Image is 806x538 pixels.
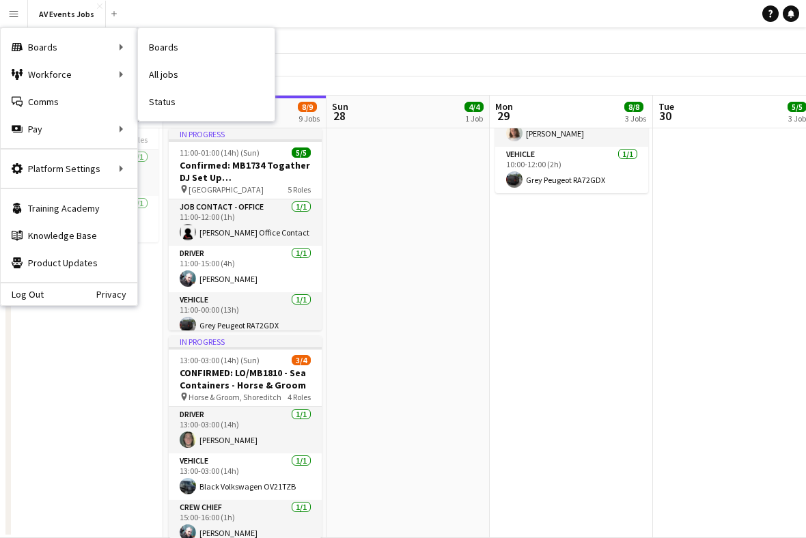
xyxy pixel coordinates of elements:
[656,108,674,124] span: 30
[189,392,281,402] span: Horse & Groom, Shoreditch
[1,61,137,88] div: Workforce
[180,147,260,158] span: 11:00-01:00 (14h) (Sun)
[96,289,137,300] a: Privacy
[624,102,643,112] span: 8/8
[298,102,317,112] span: 8/9
[169,246,322,292] app-card-role: Driver1/111:00-15:00 (4h)[PERSON_NAME]
[495,100,513,113] span: Mon
[180,355,260,365] span: 13:00-03:00 (14h) (Sun)
[495,147,648,193] app-card-role: Vehicle1/110:00-12:00 (2h)Grey Peugeot RA72GDX
[658,100,674,113] span: Tue
[330,108,348,124] span: 28
[288,184,311,195] span: 5 Roles
[625,113,646,124] div: 3 Jobs
[298,113,320,124] div: 9 Jobs
[1,33,137,61] div: Boards
[189,184,264,195] span: [GEOGRAPHIC_DATA]
[169,128,322,330] app-job-card: In progress11:00-01:00 (14h) (Sun)5/5Confirmed: MB1734 Togather DJ Set Up [GEOGRAPHIC_DATA] [GEOG...
[169,128,322,139] div: In progress
[1,195,137,222] a: Training Academy
[28,1,106,27] button: AV Events Jobs
[1,249,137,277] a: Product Updates
[169,159,322,184] h3: Confirmed: MB1734 Togather DJ Set Up [GEOGRAPHIC_DATA]
[169,453,322,500] app-card-role: Vehicle1/113:00-03:00 (14h)Black Volkswagen OV21TZB
[138,33,275,61] a: Boards
[169,199,322,246] app-card-role: Job contact - Office1/111:00-12:00 (1h)[PERSON_NAME] Office Contact
[169,336,322,347] div: In progress
[1,155,137,182] div: Platform Settings
[493,108,513,124] span: 29
[1,88,137,115] a: Comms
[292,355,311,365] span: 3/4
[465,113,483,124] div: 1 Job
[288,392,311,402] span: 4 Roles
[169,292,322,339] app-card-role: Vehicle1/111:00-00:00 (13h)Grey Peugeot RA72GDX
[1,115,137,143] div: Pay
[138,88,275,115] a: Status
[169,367,322,391] h3: CONFIRMED: LO/MB1810 - Sea Containers - Horse & Groom
[464,102,484,112] span: 4/4
[1,222,137,249] a: Knowledge Base
[169,407,322,453] app-card-role: Driver1/113:00-03:00 (14h)[PERSON_NAME]
[292,147,311,158] span: 5/5
[332,100,348,113] span: Sun
[169,336,322,538] app-job-card: In progress13:00-03:00 (14h) (Sun)3/4CONFIRMED: LO/MB1810 - Sea Containers - Horse & Groom Horse ...
[138,61,275,88] a: All jobs
[1,289,44,300] a: Log Out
